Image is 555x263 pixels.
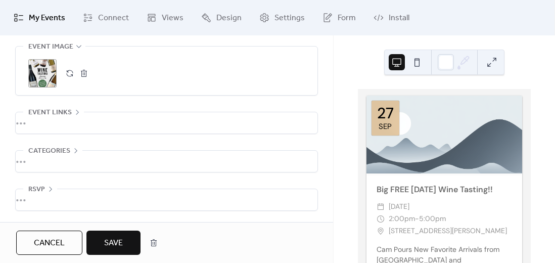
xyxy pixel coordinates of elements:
div: ​ [377,225,385,237]
span: Connect [98,12,129,24]
span: Views [162,12,183,24]
span: [STREET_ADDRESS][PERSON_NAME] [389,225,507,237]
span: Categories [28,145,70,157]
div: ••• [16,112,317,134]
a: Form [315,4,363,31]
a: Views [139,4,191,31]
a: Design [194,4,249,31]
a: Connect [75,4,136,31]
span: Design [216,12,242,24]
span: Install [389,12,409,24]
div: 27 [377,106,394,121]
button: Cancel [16,231,82,255]
a: Settings [252,4,312,31]
span: 2:00pm [389,213,415,225]
span: Cancel [34,237,65,249]
div: ​ [377,213,385,225]
span: - [415,213,419,225]
div: ; [28,59,57,87]
span: Event links [28,107,72,119]
span: [DATE] [389,201,409,213]
div: ••• [16,151,317,172]
span: Event image [28,41,73,53]
span: Form [338,12,356,24]
span: Settings [274,12,305,24]
div: ​ [377,201,385,213]
span: 5:00pm [419,213,446,225]
span: RSVP [28,184,45,196]
span: My Events [29,12,65,24]
div: ••• [16,189,317,210]
div: Big FREE [DATE] Wine Tasting!! [366,184,522,196]
a: Install [366,4,417,31]
div: Sep [379,123,392,130]
a: My Events [6,4,73,31]
button: Save [86,231,141,255]
span: Save [104,237,123,249]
